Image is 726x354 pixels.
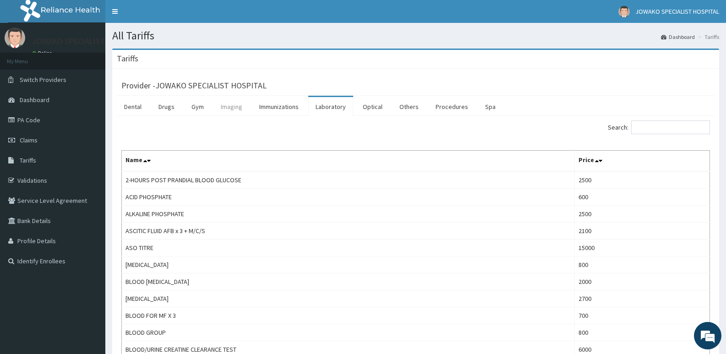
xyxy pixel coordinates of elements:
a: Dental [117,97,149,116]
span: Claims [20,136,38,144]
a: Laboratory [308,97,353,116]
td: BLOOD [MEDICAL_DATA] [122,273,575,290]
h3: Provider - JOWAKO SPECIALIST HOSPITAL [121,82,267,90]
td: BLOOD FOR MF X 3 [122,307,575,324]
th: Name [122,151,575,172]
a: Online [32,50,54,56]
td: 2-HOURS POST PRANDIAL BLOOD GLUCOSE [122,171,575,189]
a: Optical [355,97,390,116]
label: Search: [608,120,710,134]
td: 2700 [575,290,710,307]
a: Gym [184,97,211,116]
a: Dashboard [661,33,695,41]
h3: Tariffs [117,54,138,63]
td: ALKALINE PHOSPHATE [122,206,575,223]
td: 2000 [575,273,710,290]
a: Drugs [151,97,182,116]
img: User Image [5,27,25,48]
h1: All Tariffs [112,30,719,42]
td: 15000 [575,240,710,256]
td: [MEDICAL_DATA] [122,256,575,273]
td: 800 [575,324,710,341]
p: JOWAKO SPECIALIST HOSPITAL [32,37,143,45]
td: [MEDICAL_DATA] [122,290,575,307]
a: Spa [478,97,503,116]
a: Immunizations [252,97,306,116]
img: d_794563401_company_1708531726252_794563401 [17,46,37,69]
td: 2500 [575,171,710,189]
td: ACID PHOSPHATE [122,189,575,206]
span: Switch Providers [20,76,66,84]
li: Tariffs [696,33,719,41]
span: JOWAKO SPECIALIST HOSPITAL [635,7,719,16]
img: User Image [618,6,630,17]
td: 800 [575,256,710,273]
td: 2100 [575,223,710,240]
th: Price [575,151,710,172]
a: Procedures [428,97,475,116]
td: ASO TITRE [122,240,575,256]
span: We're online! [53,115,126,208]
div: Chat with us now [48,51,154,63]
input: Search: [631,120,710,134]
td: ASCITIC FLUID AFB x 3 + M/C/S [122,223,575,240]
td: BLOOD GROUP [122,324,575,341]
span: Dashboard [20,96,49,104]
div: Minimize live chat window [150,5,172,27]
textarea: Type your message and hit 'Enter' [5,250,175,282]
a: Imaging [213,97,250,116]
a: Others [392,97,426,116]
td: 2500 [575,206,710,223]
td: 700 [575,307,710,324]
span: Tariffs [20,156,36,164]
td: 600 [575,189,710,206]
